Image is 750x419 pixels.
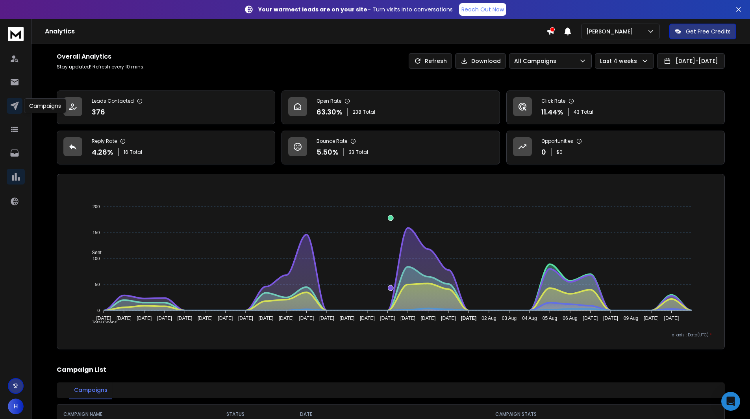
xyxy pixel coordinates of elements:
[624,316,638,321] tspan: 09 Aug
[45,27,546,36] h1: Analytics
[506,90,725,124] a: Click Rate11.44%43Total
[349,149,354,155] span: 33
[657,53,725,69] button: [DATE]-[DATE]
[92,138,117,144] p: Reply Rate
[363,109,375,115] span: Total
[506,131,725,164] a: Opportunities0$0
[603,316,618,321] tspan: [DATE]
[93,256,100,261] tspan: 100
[317,147,339,158] p: 5.50 %
[317,107,343,118] p: 63.30 %
[353,109,361,115] span: 238
[93,230,100,235] tspan: 150
[541,98,565,104] p: Click Rate
[400,316,415,321] tspan: [DATE]
[124,149,128,155] span: 16
[461,316,477,321] tspan: [DATE]
[461,6,504,13] p: Reach Out Now
[92,98,134,104] p: Leads Contacted
[721,392,740,411] div: Open Intercom Messenger
[281,90,500,124] a: Open Rate63.30%238Total
[24,98,66,113] div: Campaigns
[198,316,213,321] tspan: [DATE]
[686,28,731,35] p: Get Free Credits
[86,320,117,325] span: Total Opens
[425,57,447,65] p: Refresh
[8,399,24,414] button: H
[455,53,506,69] button: Download
[97,308,100,313] tspan: 0
[600,57,640,65] p: Last 4 weeks
[502,316,517,321] tspan: 03 Aug
[70,332,712,338] p: x-axis : Date(UTC)
[543,316,557,321] tspan: 05 Aug
[317,138,347,144] p: Bounce Rate
[669,24,736,39] button: Get Free Credits
[380,316,395,321] tspan: [DATE]
[664,316,679,321] tspan: [DATE]
[317,98,341,104] p: Open Rate
[117,316,131,321] tspan: [DATE]
[360,316,375,321] tspan: [DATE]
[541,107,563,118] p: 11.44 %
[238,316,253,321] tspan: [DATE]
[583,316,598,321] tspan: [DATE]
[57,64,144,70] p: Stay updated! Refresh every 10 mins.
[57,90,275,124] a: Leads Contacted376
[421,316,436,321] tspan: [DATE]
[93,204,100,209] tspan: 200
[96,316,111,321] tspan: [DATE]
[279,316,294,321] tspan: [DATE]
[177,316,192,321] tspan: [DATE]
[409,53,452,69] button: Refresh
[541,138,573,144] p: Opportunities
[574,109,580,115] span: 43
[69,381,112,399] button: Campaigns
[258,6,453,13] p: – Turn visits into conversations
[95,282,100,287] tspan: 50
[57,52,144,61] h1: Overall Analytics
[86,250,102,255] span: Sent
[92,107,105,118] p: 376
[441,316,456,321] tspan: [DATE]
[471,57,501,65] p: Download
[92,147,113,158] p: 4.26 %
[57,131,275,164] a: Reply Rate4.26%16Total
[586,28,636,35] p: [PERSON_NAME]
[137,316,152,321] tspan: [DATE]
[644,316,659,321] tspan: [DATE]
[8,27,24,41] img: logo
[130,149,142,155] span: Total
[57,365,725,375] h2: Campaign List
[522,316,537,321] tspan: 04 Aug
[556,149,563,155] p: $ 0
[339,316,354,321] tspan: [DATE]
[258,316,273,321] tspan: [DATE]
[481,316,496,321] tspan: 02 Aug
[258,6,367,13] strong: Your warmest leads are on your site
[218,316,233,321] tspan: [DATE]
[459,3,506,16] a: Reach Out Now
[319,316,334,321] tspan: [DATE]
[356,149,368,155] span: Total
[281,131,500,164] a: Bounce Rate5.50%33Total
[514,57,559,65] p: All Campaigns
[563,316,577,321] tspan: 06 Aug
[299,316,314,321] tspan: [DATE]
[541,147,546,158] p: 0
[581,109,593,115] span: Total
[157,316,172,321] tspan: [DATE]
